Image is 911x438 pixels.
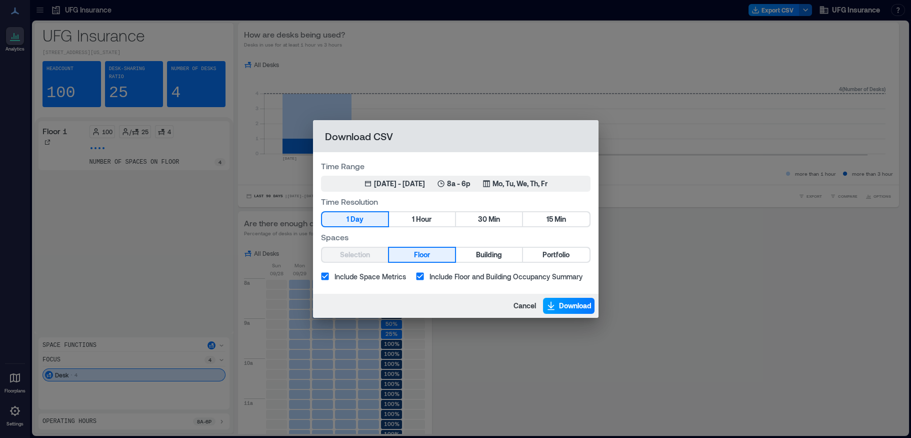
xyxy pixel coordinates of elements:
[554,213,566,226] span: Min
[476,249,502,261] span: Building
[321,176,590,192] button: [DATE] - [DATE]8a - 6pMo, Tu, We, Th, Fr
[412,213,414,226] span: 1
[542,249,569,261] span: Portfolio
[416,213,431,226] span: Hour
[321,231,590,243] label: Spaces
[523,248,589,262] button: Portfolio
[447,179,470,189] p: 8a - 6p
[543,298,594,314] button: Download
[321,196,590,207] label: Time Resolution
[456,248,522,262] button: Building
[488,213,500,226] span: Min
[429,271,582,282] span: Include Floor and Building Occupancy Summary
[513,301,536,311] span: Cancel
[523,212,589,226] button: 15 Min
[389,212,455,226] button: 1 Hour
[374,179,425,189] div: [DATE] - [DATE]
[492,179,547,189] p: Mo, Tu, We, Th, Fr
[321,160,590,172] label: Time Range
[414,249,430,261] span: Floor
[322,212,388,226] button: 1 Day
[559,301,591,311] span: Download
[334,271,406,282] span: Include Space Metrics
[346,213,349,226] span: 1
[456,212,522,226] button: 30 Min
[350,213,363,226] span: Day
[510,298,539,314] button: Cancel
[313,120,598,152] h2: Download CSV
[546,213,553,226] span: 15
[478,213,487,226] span: 30
[389,248,455,262] button: Floor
